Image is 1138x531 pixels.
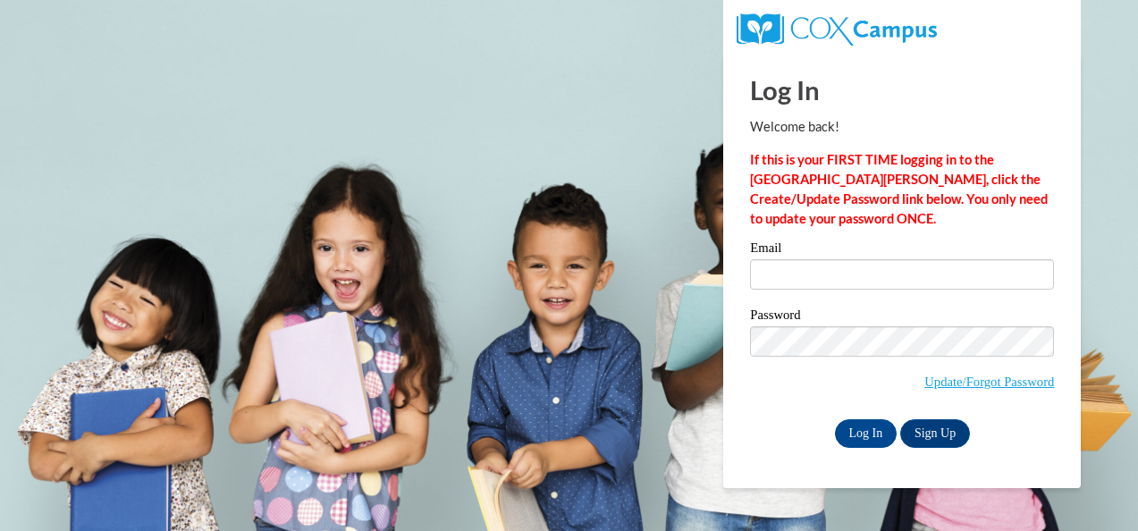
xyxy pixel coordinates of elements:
[750,72,1054,108] h1: Log In
[737,21,936,36] a: COX Campus
[750,308,1054,326] label: Password
[900,419,970,448] a: Sign Up
[924,375,1054,389] a: Update/Forgot Password
[737,13,936,46] img: COX Campus
[750,241,1054,259] label: Email
[750,117,1054,137] p: Welcome back!
[835,419,898,448] input: Log In
[750,152,1048,226] strong: If this is your FIRST TIME logging in to the [GEOGRAPHIC_DATA][PERSON_NAME], click the Create/Upd...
